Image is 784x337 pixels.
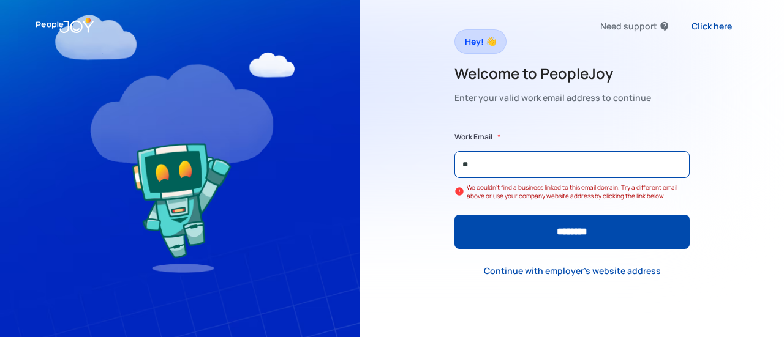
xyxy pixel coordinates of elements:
div: Continue with employer's website address [484,265,661,277]
div: Click here [692,20,732,32]
form: Form [454,131,690,249]
div: Need support [600,18,657,35]
div: We couldn't find a business linked to this email domain. Try a different email above or use your ... [467,183,690,200]
label: Work Email [454,131,492,143]
a: Click here [682,13,742,39]
a: Continue with employer's website address [474,258,671,283]
h2: Welcome to PeopleJoy [454,64,651,83]
div: Hey! 👋 [465,33,496,50]
div: Enter your valid work email address to continue [454,89,651,106]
